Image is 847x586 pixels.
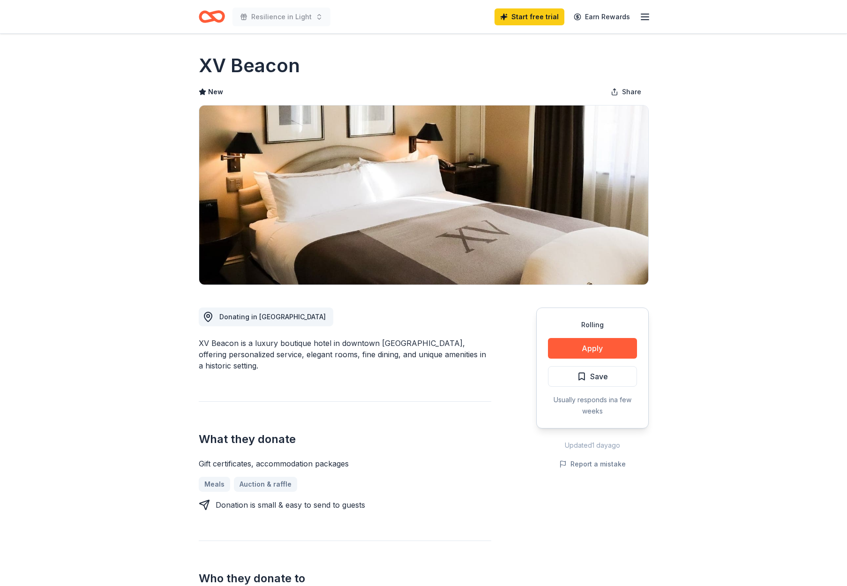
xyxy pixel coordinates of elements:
[199,571,491,586] h2: Who they donate to
[199,338,491,371] div: XV Beacon is a luxury boutique hotel in downtown [GEOGRAPHIC_DATA], offering personalized service...
[251,11,312,23] span: Resilience in Light
[199,53,300,79] h1: XV Beacon
[603,83,649,101] button: Share
[536,440,649,451] div: Updated 1 day ago
[548,319,637,331] div: Rolling
[232,8,330,26] button: Resilience in Light
[219,313,326,321] span: Donating in [GEOGRAPHIC_DATA]
[495,8,564,25] a: Start free trial
[199,6,225,28] a: Home
[568,8,636,25] a: Earn Rewards
[199,105,648,285] img: Image for XV Beacon
[234,477,297,492] a: Auction & raffle
[548,366,637,387] button: Save
[559,458,626,470] button: Report a mistake
[208,86,223,98] span: New
[216,499,365,511] div: Donation is small & easy to send to guests
[199,432,491,447] h2: What they donate
[548,394,637,417] div: Usually responds in a few weeks
[199,477,230,492] a: Meals
[199,458,491,469] div: Gift certificates, accommodation packages
[548,338,637,359] button: Apply
[622,86,641,98] span: Share
[590,370,608,383] span: Save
